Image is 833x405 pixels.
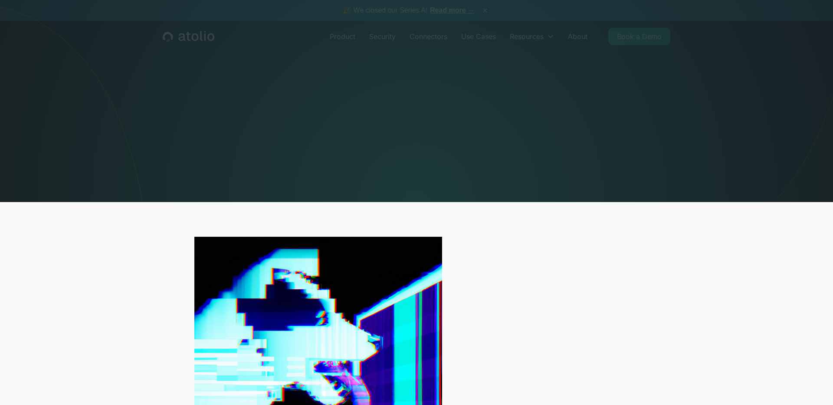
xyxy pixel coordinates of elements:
a: Product [323,28,362,45]
span: 🎉 We closed our Series A! [343,5,475,16]
a: Book a Demo [608,28,670,45]
a: home [163,31,214,42]
a: Connectors [403,28,454,45]
button: × [480,6,490,15]
div: Resources [503,28,561,45]
a: Security [362,28,403,45]
a: About [561,28,594,45]
a: Use Cases [454,28,503,45]
a: Read more → [430,7,475,14]
div: Resources [510,31,544,42]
